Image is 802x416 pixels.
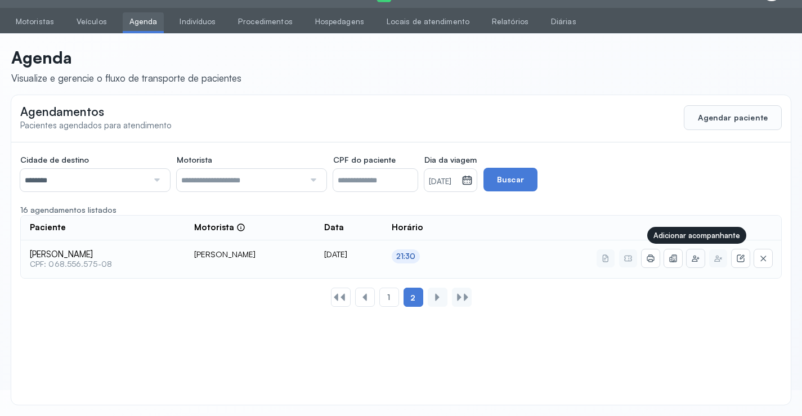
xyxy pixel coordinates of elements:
a: Procedimentos [231,12,299,31]
small: [DATE] [429,176,457,187]
span: 2 [410,293,415,303]
a: Veículos [70,12,114,31]
button: Buscar [483,168,537,191]
a: Agenda [123,12,164,31]
span: CPF: 068.556.575-08 [30,260,176,269]
div: 16 agendamentos listados [20,205,782,215]
a: Relatórios [485,12,535,31]
div: 21:30 [396,252,416,261]
span: Paciente [30,222,66,233]
p: Agenda [11,47,241,68]
span: Cidade de destino [20,155,89,165]
button: Agendar paciente [684,105,782,130]
a: Diárias [544,12,583,31]
a: Indivíduos [173,12,222,31]
div: Visualize e gerencie o fluxo de transporte de pacientes [11,72,241,84]
span: CPF do paciente [333,155,396,165]
div: [PERSON_NAME] [194,249,306,260]
span: Agendamentos [20,104,104,119]
a: Locais de atendimento [380,12,476,31]
span: Dia da viagem [424,155,477,165]
span: Motorista [177,155,212,165]
span: Horário [392,222,423,233]
div: [DATE] [324,249,374,260]
span: Pacientes agendados para atendimento [20,120,172,131]
span: [PERSON_NAME] [30,249,176,260]
div: Motorista [194,222,245,233]
span: 1 [387,293,390,302]
a: Motoristas [9,12,61,31]
a: Hospedagens [308,12,371,31]
span: Data [324,222,344,233]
